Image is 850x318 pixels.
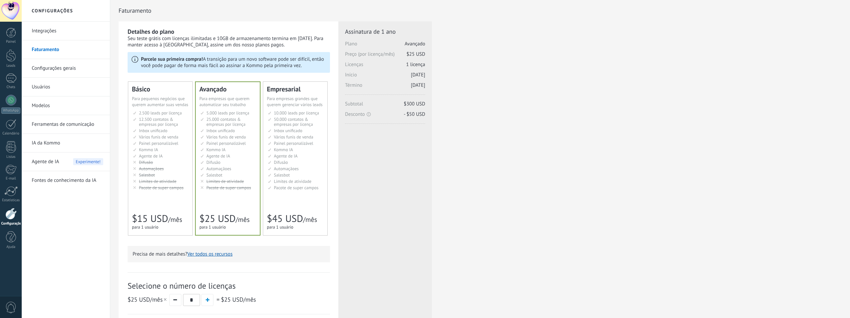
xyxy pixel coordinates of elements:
span: $25 USD [406,51,425,57]
span: Automaçãoes [206,166,231,172]
div: WhatsApp [1,107,20,114]
span: Kommo IA [206,147,225,152]
div: Leads [1,64,21,68]
span: $15 USD [132,212,168,225]
span: Inbox unificado [274,128,302,133]
li: Configurações gerais [22,59,110,78]
span: Painel personalizável [139,140,178,146]
li: Ferramentas de comunicação [22,115,110,134]
span: Inbox unificado [206,128,235,133]
span: Para pequenos negócios que querem aumentar suas vendas [132,96,188,107]
span: Painel personalizável [274,140,313,146]
span: Licenças [345,61,425,72]
div: Chats [1,85,21,89]
span: - $50 USD [404,111,425,117]
div: Seu teste grátis com licenças ilimitadas e 10GB de armazenamento termina em [DATE]. Para manter a... [128,35,330,48]
li: IA da Kommo [22,134,110,152]
span: Agente de IA [206,153,230,159]
span: 12.500 contatos & empresas por licença [139,116,178,127]
span: Salesbot [206,172,222,178]
span: Agente de IA [274,153,298,159]
span: /mês [303,215,317,224]
span: Limites de atividade [274,179,311,184]
span: Automaçãoes [139,166,164,172]
span: Salesbot [139,172,155,178]
span: Faturamento [119,7,151,14]
span: Vários funis de venda [139,134,178,140]
div: Configurações [1,222,21,226]
span: Limites de atividade [139,179,176,184]
span: Vários funis de venda [274,134,313,140]
b: Detalhes do plano [128,28,174,35]
span: 50.000 contatos & empresas por licença [274,116,313,127]
span: $25 USD [199,212,235,225]
li: Agente de IA [22,152,110,171]
button: Ver todos os recursos [187,251,232,257]
span: /mês [221,296,256,303]
span: Vários funis de venda [206,134,246,140]
span: /mês [168,215,182,224]
span: Início [345,72,425,82]
span: Subtotal [345,101,425,111]
span: Kommo IA [139,147,158,152]
div: E-mail [1,177,21,181]
span: Automaçãoes [274,166,299,172]
span: para 1 usuário [132,224,158,230]
span: 1 licença [406,61,425,68]
a: Usuários [32,78,103,96]
span: 2.500 leads por licença [139,110,182,116]
span: = [216,296,219,303]
span: Agente de IA [32,152,59,171]
a: IA da Kommo [32,134,103,152]
div: Avançado [199,86,256,92]
p: A transição para um novo software pode ser difícil, então você pode pagar de forma mais fácil ao ... [141,56,326,69]
li: Usuários [22,78,110,96]
span: Preço (por licença/mês) [345,51,425,61]
a: Configurações gerais [32,59,103,78]
span: Para empresas grandes que querem gerenciar vários leads [267,96,323,107]
span: Limites de atividade [206,179,244,184]
a: Faturamento [32,40,103,59]
span: Difusão [274,160,288,165]
li: Faturamento [22,40,110,59]
span: 5.000 leads por licença [206,110,249,116]
span: $45 USD [267,212,303,225]
span: Para empresas que querem automatizar seu trabalho [199,96,249,107]
li: Integrações [22,22,110,40]
p: Precisa de mais detalhes? [133,251,325,257]
a: Ferramentas de comunicação [32,115,103,134]
span: 10.000 leads por licença [274,110,319,116]
span: Salesbot [274,172,290,178]
div: Ajuda [1,245,21,249]
span: para 1 usuário [267,224,293,230]
span: $300 USD [404,101,425,107]
div: Empresarial [267,86,324,92]
div: Básico [132,86,189,92]
span: Pacote de super campos [139,185,184,191]
a: Integrações [32,22,103,40]
span: 25.000 contatos & empresas por licença [206,116,245,127]
span: [DATE] [411,72,425,78]
span: $25 USD [221,296,243,303]
span: Pacote de super campos [206,185,251,191]
span: Experimente! [73,158,103,165]
span: [DATE] [411,82,425,88]
span: /mês [128,296,168,303]
b: Parcele sua primeira compra! [141,56,203,62]
span: para 1 usuário [199,224,226,230]
span: Difusão [139,160,153,165]
span: Plano [345,41,425,51]
li: Modelos [22,96,110,115]
div: Painel [1,40,21,44]
span: /mês [235,215,249,224]
span: Selecione o número de licenças [128,281,330,291]
a: Modelos [32,96,103,115]
span: Agente de IA [139,153,163,159]
a: Agente de IA Experimente! [32,152,103,171]
span: Término [345,82,425,92]
span: Inbox unificado [139,128,167,133]
span: Pacote de super campos [274,185,319,191]
span: Difusão [206,160,220,165]
span: Avançado [405,41,425,47]
div: Estatísticas [1,198,21,203]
